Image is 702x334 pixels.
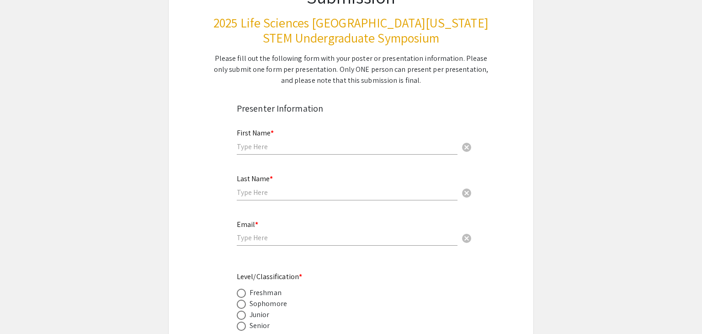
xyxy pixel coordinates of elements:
button: Clear [457,137,476,156]
span: cancel [461,233,472,244]
iframe: Chat [7,293,39,327]
div: Senior [250,320,270,331]
button: Clear [457,183,476,201]
button: Clear [457,229,476,247]
input: Type Here [237,188,457,197]
input: Type Here [237,142,457,151]
mat-label: Last Name [237,174,273,183]
div: Junior [250,309,270,320]
h3: 2025 Life Sciences [GEOGRAPHIC_DATA][US_STATE] STEM Undergraduate Symposium [213,15,489,46]
span: cancel [461,188,472,199]
div: Freshman [250,287,282,298]
div: Please fill out the following form with your poster or presentation information. Please only subm... [213,53,489,86]
input: Type Here [237,233,457,242]
div: Sophomore [250,298,287,309]
mat-label: Email [237,220,258,229]
mat-label: Level/Classification [237,272,302,281]
mat-label: First Name [237,128,274,138]
div: Presenter Information [237,102,465,115]
span: cancel [461,142,472,153]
